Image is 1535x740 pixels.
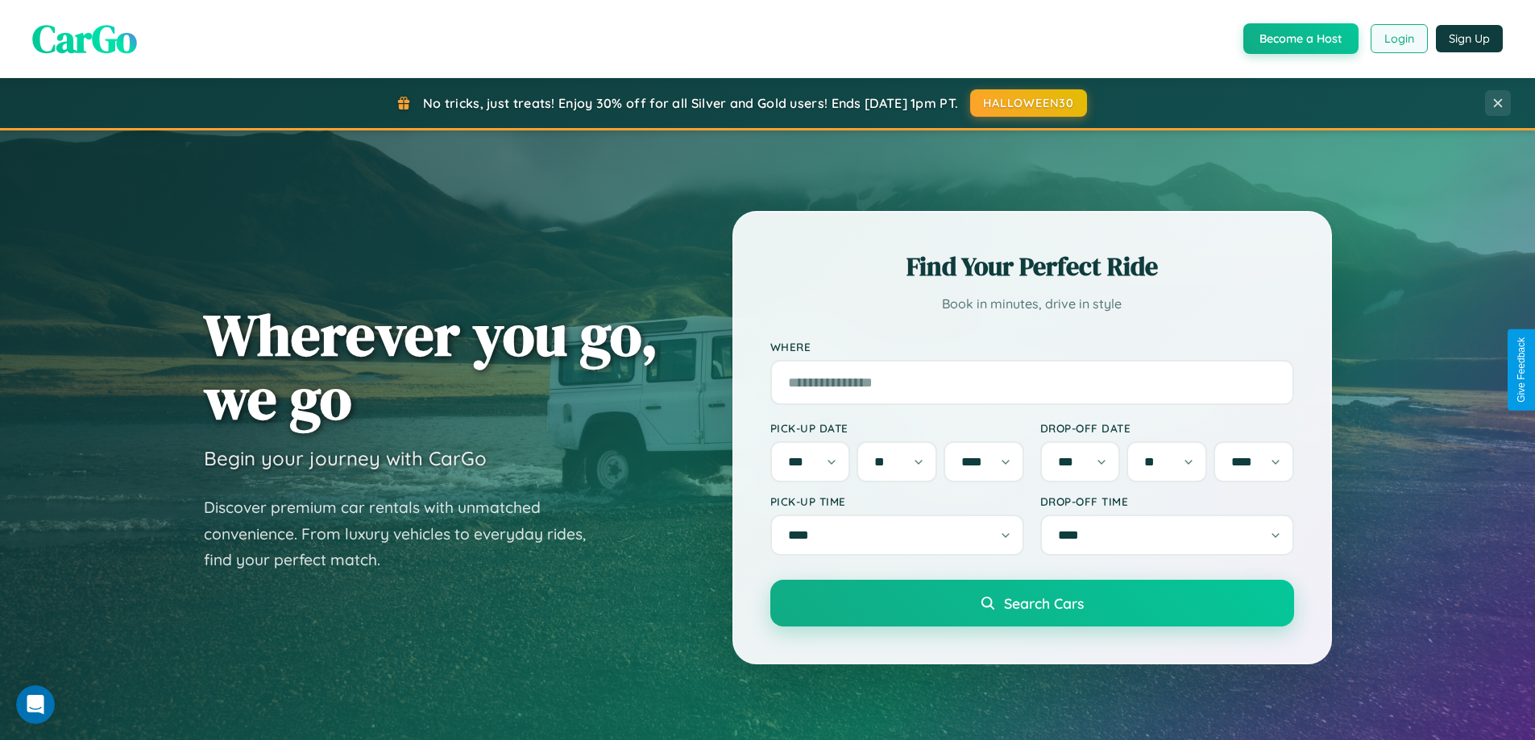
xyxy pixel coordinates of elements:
[770,580,1294,626] button: Search Cars
[1516,337,1527,403] div: Give Feedback
[204,303,658,430] h1: Wherever you go, we go
[423,95,958,111] span: No tricks, just treats! Enjoy 30% off for all Silver and Gold users! Ends [DATE] 1pm PT.
[1040,421,1294,435] label: Drop-off Date
[770,494,1024,508] label: Pick-up Time
[770,292,1294,316] p: Book in minutes, drive in style
[970,89,1087,117] button: HALLOWEEN30
[16,685,55,724] iframe: Intercom live chat
[1371,24,1428,53] button: Login
[1004,594,1084,612] span: Search Cars
[204,494,607,573] p: Discover premium car rentals with unmatched convenience. From luxury vehicles to everyday rides, ...
[32,12,137,65] span: CarGo
[770,421,1024,435] label: Pick-up Date
[1040,494,1294,508] label: Drop-off Time
[770,249,1294,284] h2: Find Your Perfect Ride
[1436,25,1503,52] button: Sign Up
[204,446,487,470] h3: Begin your journey with CarGo
[1243,23,1359,54] button: Become a Host
[770,340,1294,353] label: Where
